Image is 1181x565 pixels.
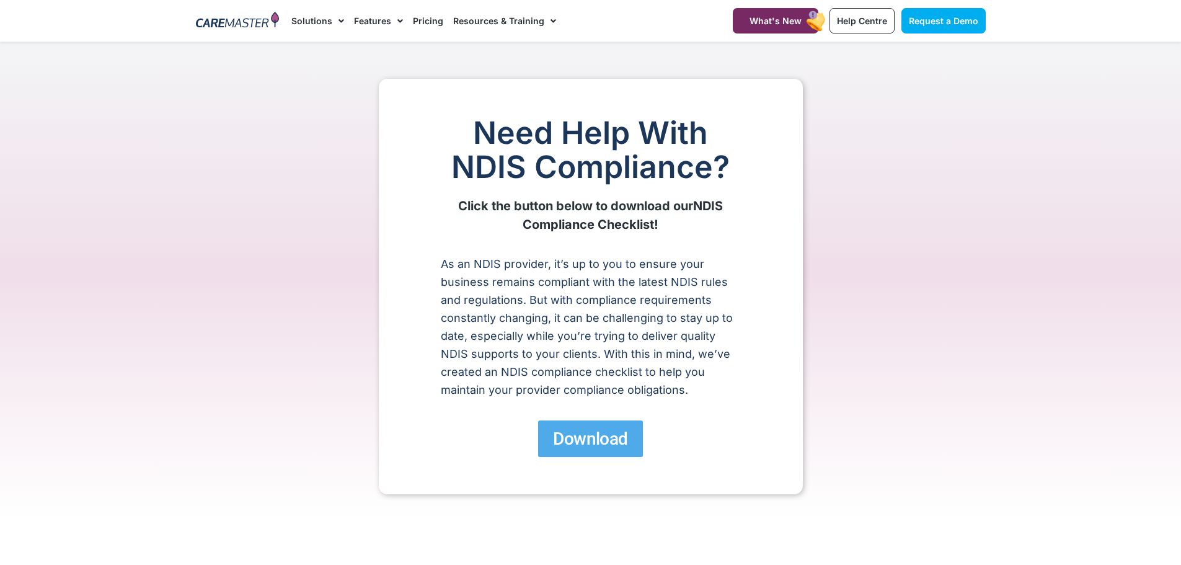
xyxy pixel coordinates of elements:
[441,255,741,399] p: As an NDIS provider, it’s up to you to ensure your business remains compliant with the latest NDI...
[196,12,280,30] img: CareMaster Logo
[909,16,978,26] span: Request a Demo
[553,428,627,450] span: Download
[451,114,730,185] span: Need Help With NDIS Compliance?
[829,8,895,33] a: Help Centre
[837,16,887,26] span: Help Centre
[538,420,642,457] a: Download
[458,198,693,213] strong: Click the button below to download our
[901,8,986,33] a: Request a Demo
[733,8,818,33] a: What's New
[750,16,802,26] span: What's New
